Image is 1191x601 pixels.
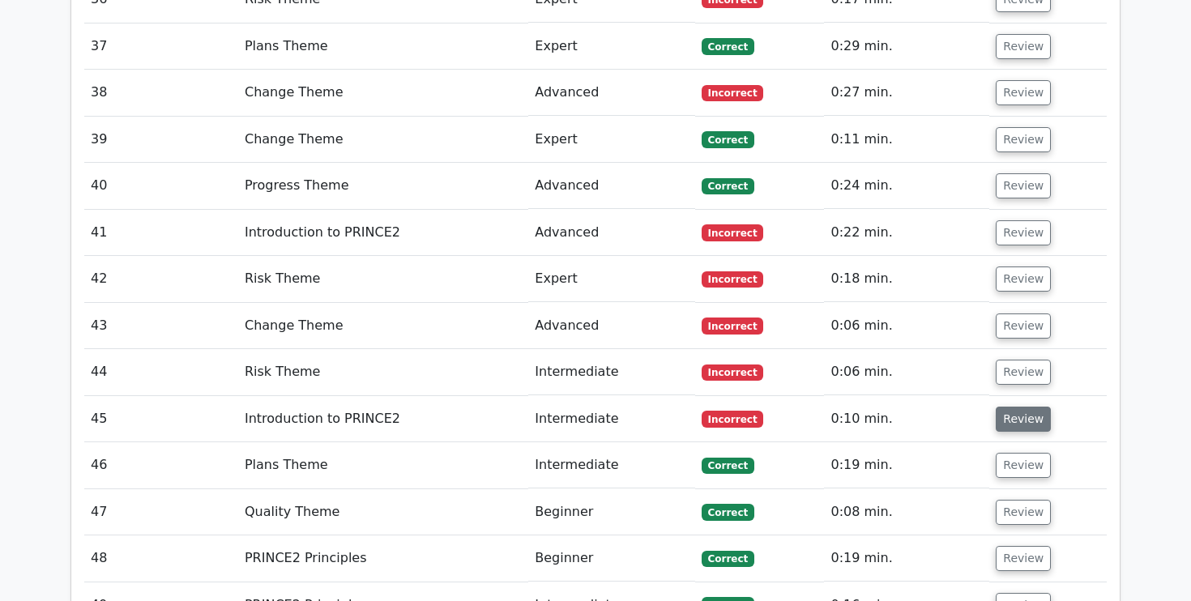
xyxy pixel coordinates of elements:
[528,117,694,163] td: Expert
[528,163,694,209] td: Advanced
[702,131,754,147] span: Correct
[238,256,528,302] td: Risk Theme
[528,70,694,116] td: Advanced
[996,500,1051,525] button: Review
[238,210,528,256] td: Introduction to PRINCE2
[528,396,694,442] td: Intermediate
[702,38,754,54] span: Correct
[84,442,238,488] td: 46
[84,23,238,70] td: 37
[996,407,1051,432] button: Review
[824,489,989,535] td: 0:08 min.
[824,442,989,488] td: 0:19 min.
[824,210,989,256] td: 0:22 min.
[702,458,754,474] span: Correct
[824,117,989,163] td: 0:11 min.
[528,535,694,582] td: Beginner
[996,80,1051,105] button: Review
[702,551,754,567] span: Correct
[84,303,238,349] td: 43
[824,256,989,302] td: 0:18 min.
[996,173,1051,198] button: Review
[84,210,238,256] td: 41
[84,396,238,442] td: 45
[238,396,528,442] td: Introduction to PRINCE2
[824,70,989,116] td: 0:27 min.
[702,411,764,427] span: Incorrect
[702,271,764,288] span: Incorrect
[84,349,238,395] td: 44
[824,23,989,70] td: 0:29 min.
[996,546,1051,571] button: Review
[238,442,528,488] td: Plans Theme
[702,224,764,241] span: Incorrect
[702,85,764,101] span: Incorrect
[702,504,754,520] span: Correct
[238,303,528,349] td: Change Theme
[528,303,694,349] td: Advanced
[996,34,1051,59] button: Review
[996,313,1051,339] button: Review
[824,535,989,582] td: 0:19 min.
[238,163,528,209] td: Progress Theme
[996,453,1051,478] button: Review
[996,266,1051,292] button: Review
[996,360,1051,385] button: Review
[238,535,528,582] td: PRINCE2 Principles
[528,256,694,302] td: Expert
[528,349,694,395] td: Intermediate
[84,163,238,209] td: 40
[84,489,238,535] td: 47
[702,178,754,194] span: Correct
[824,396,989,442] td: 0:10 min.
[702,364,764,381] span: Incorrect
[702,318,764,334] span: Incorrect
[824,349,989,395] td: 0:06 min.
[528,489,694,535] td: Beginner
[238,489,528,535] td: Quality Theme
[996,127,1051,152] button: Review
[84,256,238,302] td: 42
[238,70,528,116] td: Change Theme
[824,163,989,209] td: 0:24 min.
[528,442,694,488] td: Intermediate
[824,303,989,349] td: 0:06 min.
[84,535,238,582] td: 48
[84,70,238,116] td: 38
[84,117,238,163] td: 39
[996,220,1051,245] button: Review
[238,23,528,70] td: Plans Theme
[238,117,528,163] td: Change Theme
[238,349,528,395] td: Risk Theme
[528,23,694,70] td: Expert
[528,210,694,256] td: Advanced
